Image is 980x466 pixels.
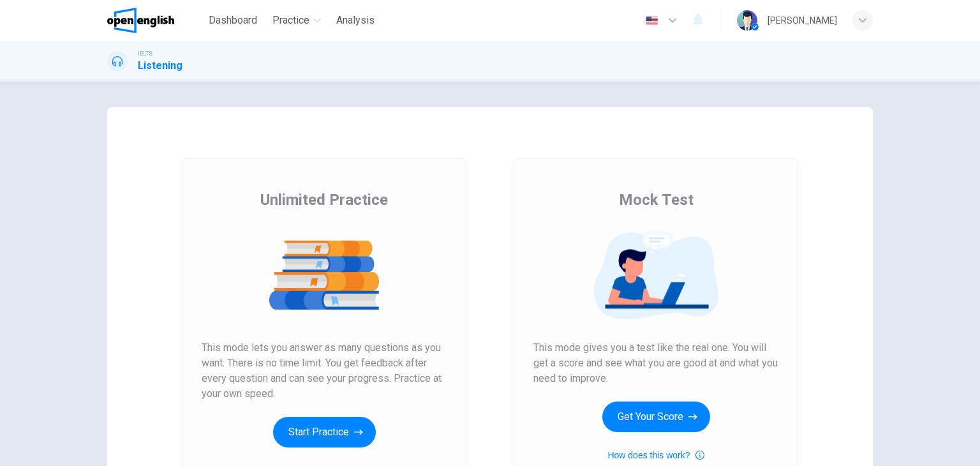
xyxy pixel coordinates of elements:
[336,13,375,28] span: Analysis
[209,13,257,28] span: Dashboard
[602,402,710,432] button: Get Your Score
[107,8,204,33] a: OpenEnglish logo
[607,447,704,463] button: How does this work?
[267,9,326,32] button: Practice
[107,8,174,33] img: OpenEnglish logo
[202,340,447,402] span: This mode lets you answer as many questions as you want. There is no time limit. You get feedback...
[272,13,309,28] span: Practice
[644,16,660,26] img: en
[260,190,388,210] span: Unlimited Practice
[138,49,152,58] span: IELTS
[204,9,262,32] button: Dashboard
[533,340,778,386] span: This mode gives you a test like the real one. You will get a score and see what you are good at a...
[768,13,837,28] div: [PERSON_NAME]
[331,9,380,32] button: Analysis
[273,417,376,447] button: Start Practice
[138,58,182,73] h1: Listening
[737,10,757,31] img: Profile picture
[619,190,694,210] span: Mock Test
